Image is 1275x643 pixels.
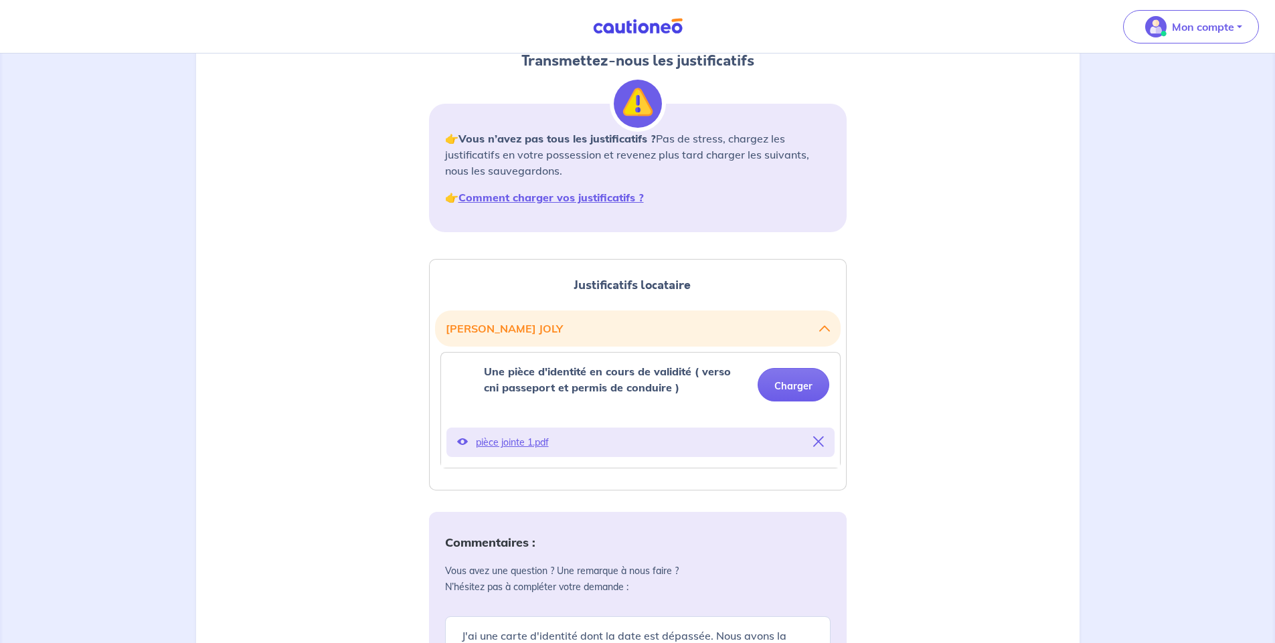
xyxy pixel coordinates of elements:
[458,132,656,145] strong: Vous n’avez pas tous les justificatifs ?
[614,80,662,128] img: illu_alert.svg
[1145,16,1167,37] img: illu_account_valid_menu.svg
[446,316,830,341] button: [PERSON_NAME] JOLY
[457,433,468,452] button: Voir
[445,130,831,179] p: 👉 Pas de stress, chargez les justificatifs en votre possession et revenez plus tard charger les s...
[1172,19,1234,35] p: Mon compte
[445,563,831,595] p: Vous avez une question ? Une remarque à nous faire ? N’hésitez pas à compléter votre demande :
[440,352,841,468] div: categoryName: une-piece-didentite-en-cours-de-validite-verso-cni-passeport-et-permis-de-conduire,...
[445,189,831,205] p: 👉
[458,191,644,204] a: Comment charger vos justificatifs ?
[484,365,731,394] strong: Une pièce d'identité en cours de validité ( verso cni passeport et permis de conduire )
[588,18,688,35] img: Cautioneo
[445,535,535,550] strong: Commentaires :
[758,368,829,401] button: Charger
[574,276,691,294] span: Justificatifs locataire
[1123,10,1259,43] button: illu_account_valid_menu.svgMon compte
[813,433,824,452] button: Supprimer
[476,433,805,452] p: pièce jointe 1.pdf
[429,50,847,72] h2: Transmettez-nous les justificatifs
